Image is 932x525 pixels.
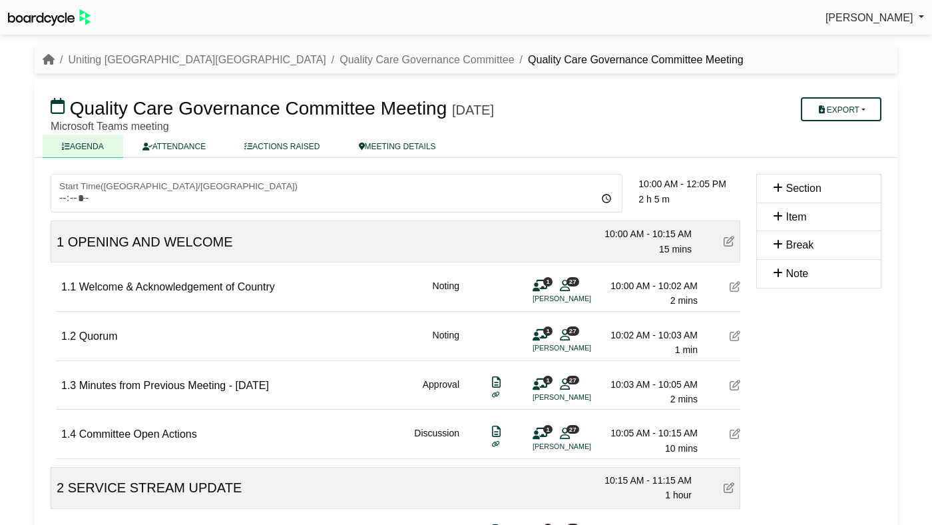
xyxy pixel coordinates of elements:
[598,227,692,241] div: 10:00 AM - 10:15 AM
[670,295,698,306] span: 2 mins
[786,268,808,279] span: Note
[638,177,740,191] div: 10:00 AM - 12:05 PM
[70,98,447,119] span: Quality Care Governance Committee Meeting
[567,326,579,335] span: 27
[533,392,632,403] li: [PERSON_NAME]
[79,330,118,342] span: Quorum
[423,377,459,407] div: Approval
[786,183,821,194] span: Section
[825,9,924,27] a: [PERSON_NAME]
[825,12,913,23] span: [PERSON_NAME]
[638,194,670,205] span: 2 h 5 m
[79,428,197,440] span: Committee Open Actions
[567,277,579,286] span: 27
[57,480,64,495] span: 2
[604,377,698,392] div: 10:03 AM - 10:05 AM
[659,244,692,255] span: 15 mins
[79,380,269,391] span: Minutes from Previous Meeting - [DATE]
[43,135,123,158] a: AGENDA
[604,278,698,293] div: 10:00 AM - 10:02 AM
[79,281,275,292] span: Welcome & Acknowledgement of Country
[433,278,459,308] div: Noting
[8,9,91,26] img: BoardcycleBlackGreen-aaafeed430059cb809a45853b8cf6d952af9d84e6e89e1f1685b34bfd5cb7d64.svg
[786,211,806,223] span: Item
[515,51,744,69] li: Quality Care Governance Committee Meeting
[61,428,76,440] span: 1.4
[533,342,632,354] li: [PERSON_NAME]
[598,473,692,488] div: 10:15 AM - 11:15 AM
[51,121,169,132] span: Microsoft Teams meeting
[675,344,698,355] span: 1 min
[567,376,579,384] span: 27
[68,235,233,249] span: OPENING AND WELCOME
[123,135,225,158] a: ATTENDANCE
[61,330,76,342] span: 1.2
[786,239,814,251] span: Break
[604,426,698,440] div: 10:05 AM - 10:15 AM
[225,135,339,158] a: ACTIONS RAISED
[543,326,553,335] span: 1
[68,480,242,495] span: SERVICE STREAM UPDATE
[665,490,692,500] span: 1 hour
[543,376,553,384] span: 1
[604,328,698,342] div: 10:02 AM - 10:03 AM
[61,281,76,292] span: 1.1
[433,328,459,358] div: Noting
[801,97,881,121] button: Export
[452,102,494,118] div: [DATE]
[543,425,553,434] span: 1
[340,54,514,65] a: Quality Care Governance Committee
[57,235,64,249] span: 1
[414,426,459,456] div: Discussion
[543,277,553,286] span: 1
[43,51,744,69] nav: breadcrumb
[533,441,632,452] li: [PERSON_NAME]
[68,54,326,65] a: Uniting [GEOGRAPHIC_DATA][GEOGRAPHIC_DATA]
[665,443,698,454] span: 10 mins
[567,425,579,434] span: 27
[670,394,698,404] span: 2 mins
[340,135,455,158] a: MEETING DETAILS
[61,380,76,391] span: 1.3
[533,293,632,304] li: [PERSON_NAME]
